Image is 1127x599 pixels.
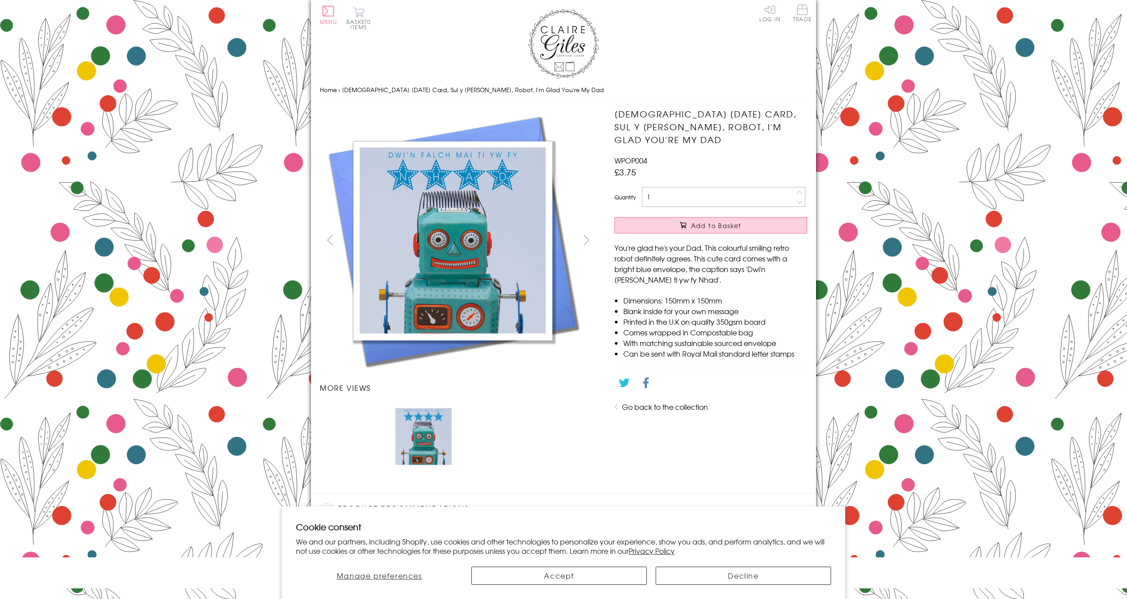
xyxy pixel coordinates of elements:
[614,217,807,233] button: Add to Basket
[320,382,597,393] h3: More views
[389,402,458,471] li: Carousel Page 2
[346,7,371,30] button: Basket0 items
[393,406,454,467] img: Welsh Father's Day Card, Sul y Tadau Hapus, Robot, I'm Glad You're My Dad
[320,6,337,24] button: Menu
[320,108,586,373] img: Welsh Father's Day Card, Sul y Tadau Hapus, Robot, I'm Glad You're My Dad
[622,401,708,412] a: Go back to the collection
[296,567,462,585] button: Manage preferences
[471,567,647,585] button: Accept
[623,348,807,359] li: Can be sent with Royal Mail standard letter stamps
[614,155,647,166] span: WPOP004
[793,4,812,22] span: Trade
[528,9,599,79] img: Claire Giles Greetings Cards
[320,503,807,516] h2: Product recommendations
[342,86,604,94] span: [DEMOGRAPHIC_DATA] [DATE] Card, Sul y [PERSON_NAME], Robot, I'm Glad You're My Dad
[793,4,812,23] a: Trade
[656,567,831,585] button: Decline
[320,81,807,99] nav: breadcrumbs
[623,316,807,327] li: Printed in the U.K on quality 350gsm board
[691,221,742,230] span: Add to Basket
[614,166,636,178] span: £3.75
[623,295,807,306] li: Dimensions: 150mm x 150mm
[320,402,389,471] li: Carousel Page 1 (Current Slide)
[296,537,831,556] p: We and our partners, including Shopify, use cookies and other technologies to personalize your ex...
[577,230,597,250] button: next
[320,230,340,250] button: prev
[614,242,807,285] p: You're glad he's your Dad. This colourful smiling retro robot definitely agrees. This cute card c...
[759,4,781,22] a: Log In
[296,521,831,533] h2: Cookie consent
[350,18,371,31] span: 0 items
[320,86,337,94] a: Home
[320,402,597,471] ul: Carousel Pagination
[354,412,355,413] img: Welsh Father's Day Card, Sul y Tadau Hapus, Robot, I'm Glad You're My Dad
[338,86,340,94] span: ›
[320,18,337,26] span: Menu
[614,193,636,201] label: Quantity
[629,545,675,556] a: Privacy Policy
[623,306,807,316] li: Blank inside for your own message
[614,108,807,146] h1: [DEMOGRAPHIC_DATA] [DATE] Card, Sul y [PERSON_NAME], Robot, I'm Glad You're My Dad
[623,327,807,338] li: Comes wrapped in Compostable bag
[337,570,422,581] span: Manage preferences
[623,338,807,348] li: With matching sustainable sourced envelope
